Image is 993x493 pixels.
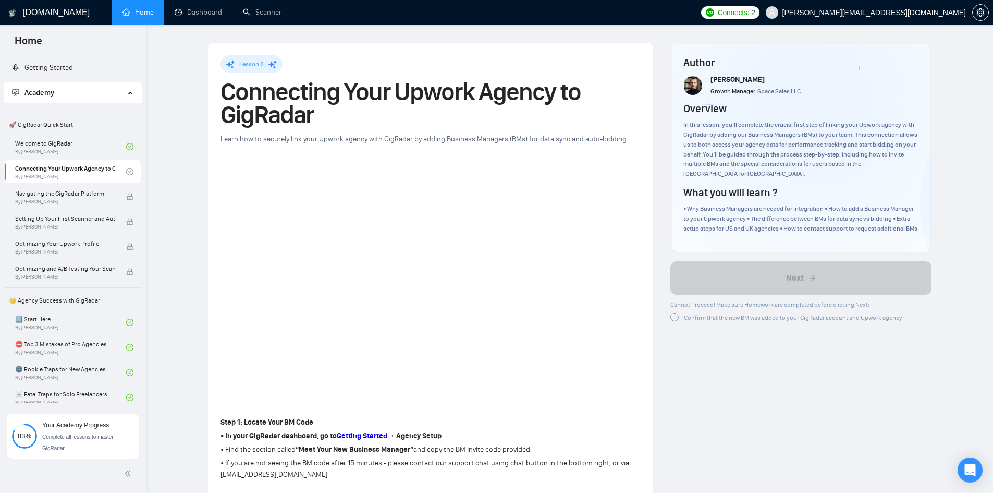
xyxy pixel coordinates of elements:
span: Complete all lessons to master GigRadar. [42,434,114,451]
span: check-circle [126,168,133,175]
span: Your Academy Progress [42,422,109,429]
span: setting [973,8,988,17]
span: Space Sales LLC [757,88,801,95]
span: check-circle [126,344,133,351]
span: check-circle [126,319,133,326]
span: Academy [12,88,54,97]
span: check-circle [126,369,133,376]
strong: • In your GigRadar dashboard, go to [220,431,337,440]
span: lock [126,218,133,225]
a: ⛔ Top 3 Mistakes of Pro AgenciesBy[PERSON_NAME] [15,336,126,359]
span: Connects: [718,7,749,18]
span: fund-projection-screen [12,89,19,96]
div: In this lesson, you’ll complete the crucial first step of linking your Upwork agency with GigRada... [683,120,918,179]
span: Optimizing Your Upwork Profile [15,238,115,249]
span: 👑 Agency Success with GigRadar [5,290,141,311]
h4: Overview [683,101,727,116]
img: upwork-logo.png [706,8,714,17]
span: Learn how to securely link your Upwork agency with GigRadar by adding Business Managers (BMs) for... [220,135,628,143]
span: lock [126,268,133,275]
button: Next [670,261,931,295]
p: • Find the section called and copy the BM invite code provided. [220,444,641,455]
h1: Connecting Your Upwork Agency to GigRadar [220,80,641,126]
span: check-circle [126,143,133,150]
img: logo [9,5,16,21]
span: By [PERSON_NAME] [15,224,115,230]
span: Confirm that the new BM was added to your GigRadar account and Upwork agency [684,314,902,321]
span: Lesson 2 [239,61,264,68]
li: Getting Started [4,57,142,78]
span: Next [786,272,804,284]
strong: “Meet Your New Business Manager” [296,445,413,454]
strong: → Agency Setup [387,431,442,440]
a: 🌚 Rookie Traps for New AgenciesBy[PERSON_NAME] [15,361,126,384]
span: Home [6,33,51,55]
a: Welcome to GigRadarBy[PERSON_NAME] [15,135,126,158]
p: . [220,430,641,442]
span: Cannot Proceed! Make sure Homework are completed before clicking Next: [670,301,869,308]
a: Connecting Your Upwork Agency to GigRadarBy[PERSON_NAME] [15,160,126,183]
a: searchScanner [243,8,281,17]
span: 83% [12,432,37,439]
span: By [PERSON_NAME] [15,274,115,280]
span: lock [126,193,133,200]
span: 🚀 GigRadar Quick Start [5,114,141,135]
span: check-circle [126,394,133,401]
a: 1️⃣ Start HereBy[PERSON_NAME] [15,311,126,334]
h4: Author [683,55,918,70]
span: By [PERSON_NAME] [15,249,115,255]
strong: Step 1: Locate Your BM Code [220,418,313,427]
h4: What you will learn ? [683,185,777,200]
span: lock [126,243,133,250]
div: • Why Business Managers are needed for integration • How to add a Business Manager to your Upwork... [683,204,918,234]
a: Getting Started [337,431,387,440]
a: dashboardDashboard [175,8,222,17]
span: 2 [751,7,755,18]
span: Academy [24,88,54,97]
a: rocketGetting Started [12,63,73,72]
span: Optimizing and A/B Testing Your Scanner for Better Results [15,263,115,274]
span: user [768,9,776,16]
span: Navigating the GigRadar Platform [15,188,115,199]
a: setting [972,8,989,17]
span: [PERSON_NAME] [710,75,765,84]
img: vlad-t.jpg [684,76,703,95]
div: Open Intercom Messenger [958,458,983,483]
span: double-left [124,468,134,479]
button: setting [972,4,989,21]
span: Setting Up Your First Scanner and Auto-Bidder [15,213,115,224]
a: ☠️ Fatal Traps for Solo FreelancersBy[PERSON_NAME] [15,386,126,409]
span: Growth Manager [710,88,755,95]
p: • If you are not seeing the BM code after 15 minutes - please contact our support chat using chat... [220,458,641,480]
span: By [PERSON_NAME] [15,199,115,205]
a: homeHome [122,8,154,17]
